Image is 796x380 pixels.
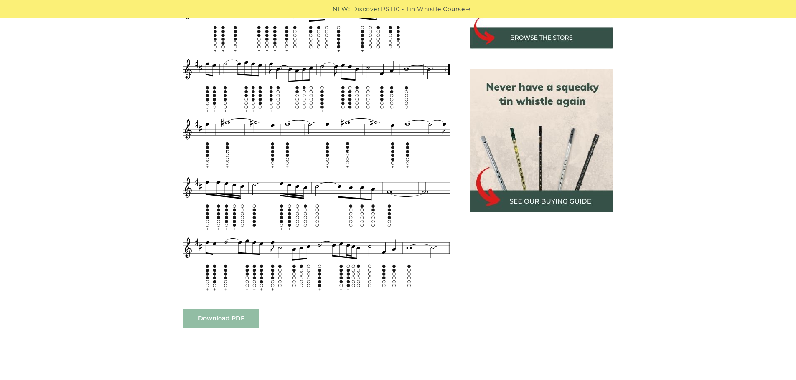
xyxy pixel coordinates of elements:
span: NEW: [333,5,350,14]
img: tin whistle buying guide [470,69,613,212]
a: PST10 - Tin Whistle Course [381,5,465,14]
a: Download PDF [183,309,259,328]
span: Discover [352,5,380,14]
